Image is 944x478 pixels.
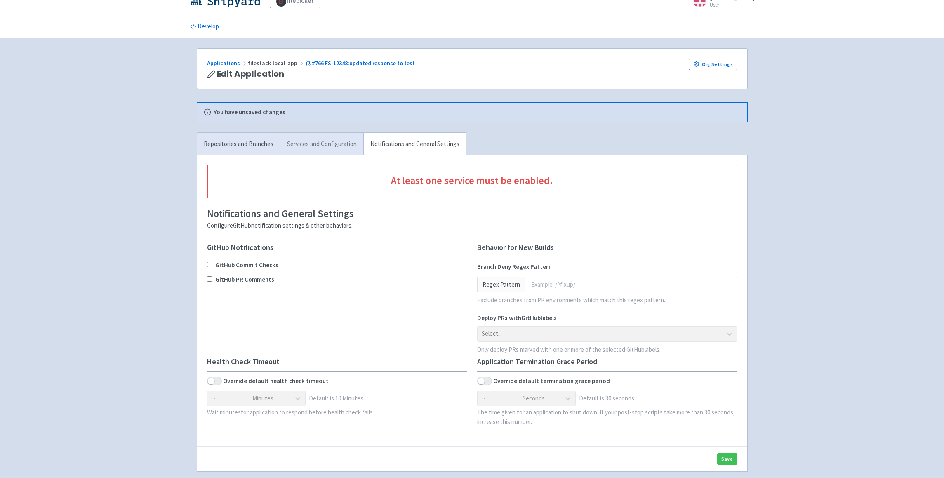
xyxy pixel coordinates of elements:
p: The time given for an application to shut down. If your post-stop scripts take more than 30 secon... [477,408,737,426]
div: Configure GitHub notification settings & other behaviors. [207,221,737,231]
h4: Behavior for New Builds [477,243,737,252]
a: Notifications and General Settings [363,133,466,155]
a: Org Settings [689,59,737,70]
input: - [477,391,518,406]
input: - [207,391,248,406]
a: #766 FS-12348:updated response to test [305,59,417,67]
small: User [710,2,754,7]
span: Branch Deny Regex Pattern [477,263,552,271]
a: Repositories and Branches [197,133,280,155]
h3: Notifications and General Settings [207,208,737,219]
span: filestack-local-app [248,59,305,67]
a: Services and Configuration [280,133,363,155]
label: GitHub PR Comments [215,275,274,285]
h4: GitHub Notifications [207,243,467,252]
span: Exclude branches from PR environments which match this regex pattern. [477,296,665,304]
div: Regex Pattern [477,277,525,292]
b: You have unsaved changes [214,108,285,117]
b: Override default health check timeout [223,377,329,386]
label: GitHub Commit Checks [215,261,278,270]
span: Default is 10 Minutes [309,394,363,403]
span: At least one service must be enabled. [217,175,727,186]
b: Override default termination grace period [493,377,610,386]
h4: Health Check Timeout [207,358,467,366]
span: Default is 30 seconds [579,394,634,403]
button: Save [717,453,737,465]
a: Applications [207,59,248,67]
p: Wait minutes for application to respond before health check fails. [207,408,467,417]
span: Deploy PRs with GitHub labels [477,314,557,322]
input: Example: /^fixup/ [525,277,737,292]
span: Only deploy PRs marked with one or more of the selected GitHub labels. [477,346,661,353]
a: Develop [190,15,219,38]
span: Edit Application [217,69,285,79]
h4: Application Termination Grace Period [477,358,737,366]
